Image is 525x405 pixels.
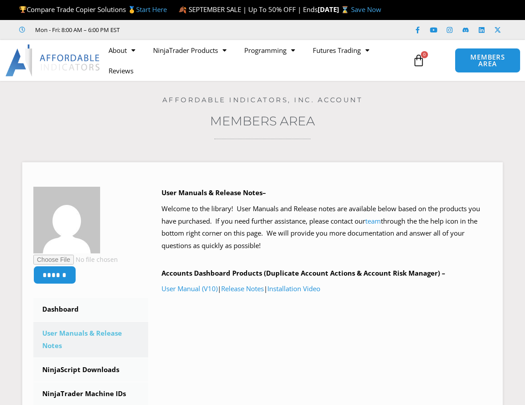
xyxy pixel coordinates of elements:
[318,5,351,14] strong: [DATE] ⌛
[100,40,409,81] nav: Menu
[33,187,100,253] img: bccb06e774e776670f64b178fffc58584bef0ac410b737da0202cf94510b3192
[464,54,511,67] span: MEMBERS AREA
[162,284,218,293] a: User Manual (V10)
[221,284,264,293] a: Release Notes
[210,113,315,128] a: Members Area
[33,358,148,381] a: NinjaScript Downloads
[351,5,381,14] a: Save Now
[162,96,363,104] a: Affordable Indicators, Inc. Account
[33,24,120,35] span: Mon - Fri: 8:00 AM – 6:00 PM EST
[19,5,167,14] span: Compare Trade Copier Solutions 🥇
[33,298,148,321] a: Dashboard
[235,40,304,60] a: Programming
[162,188,266,197] b: User Manuals & Release Notes–
[144,40,235,60] a: NinjaTrader Products
[136,5,167,14] a: Start Here
[162,283,492,295] p: | |
[20,6,26,13] img: 🏆
[162,269,445,277] b: Accounts Dashboard Products (Duplicate Account Actions & Account Risk Manager) –
[365,217,381,225] a: team
[100,60,142,81] a: Reviews
[399,48,438,73] a: 0
[5,44,101,76] img: LogoAI | Affordable Indicators – NinjaTrader
[421,51,428,58] span: 0
[304,40,378,60] a: Futures Trading
[162,203,492,252] p: Welcome to the library! User Manuals and Release notes are available below based on the products ...
[33,322,148,357] a: User Manuals & Release Notes
[455,48,520,73] a: MEMBERS AREA
[267,284,320,293] a: Installation Video
[100,40,144,60] a: About
[132,25,266,34] iframe: Customer reviews powered by Trustpilot
[178,5,318,14] span: 🍂 SEPTEMBER SALE | Up To 50% OFF | Ends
